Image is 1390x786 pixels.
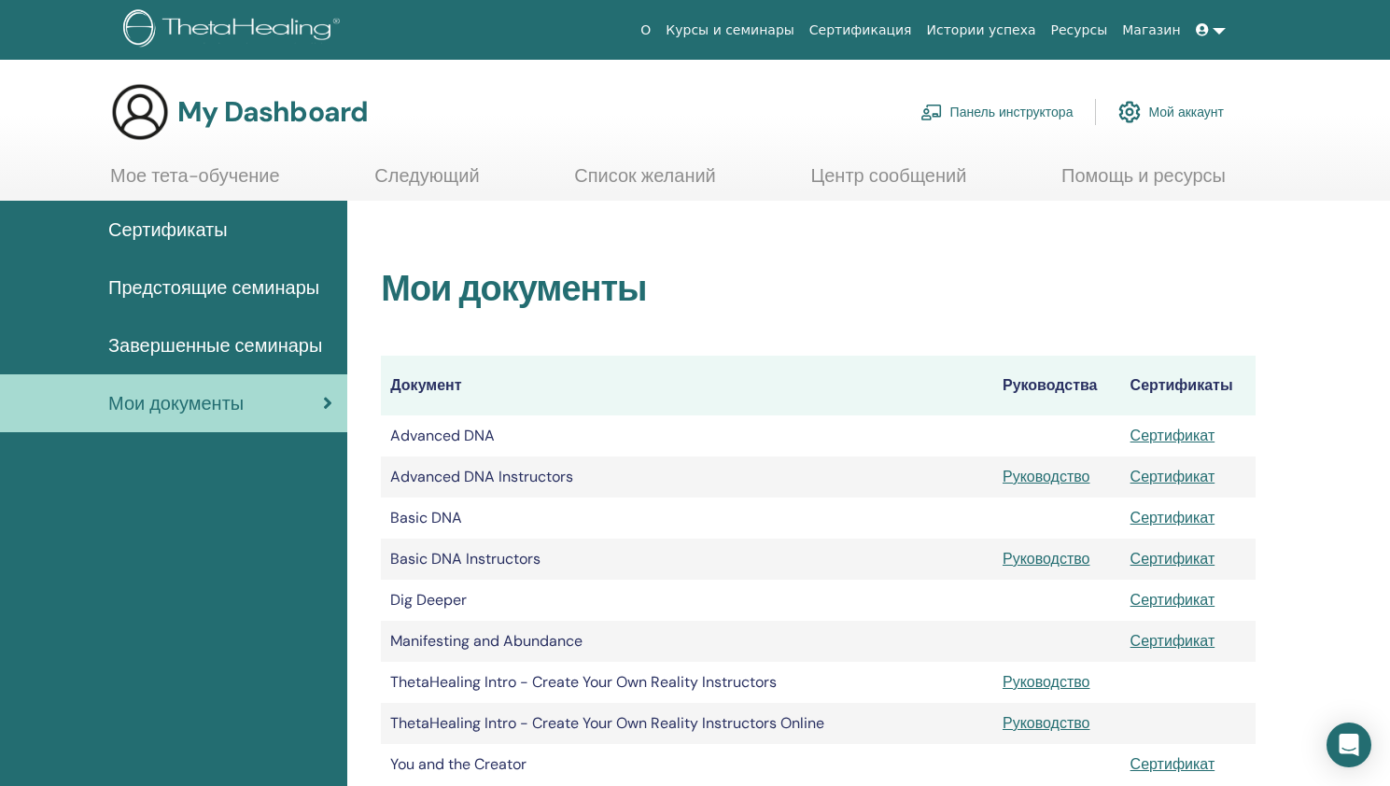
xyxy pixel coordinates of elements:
a: Сертификация [802,13,920,48]
td: You and the Creator [381,744,993,785]
td: ThetaHealing Intro - Create Your Own Reality Instructors Online [381,703,993,744]
a: Список желаний [574,164,716,201]
a: Следующий [374,164,479,201]
h3: My Dashboard [177,95,368,129]
a: Сертификат [1130,590,1215,610]
td: Basic DNA [381,498,993,539]
td: Advanced DNA Instructors [381,456,993,498]
a: Руководство [1003,549,1090,568]
td: Dig Deeper [381,580,993,621]
div: Open Intercom Messenger [1327,723,1371,767]
span: Сертификаты [108,216,228,244]
a: Сертификат [1130,754,1215,774]
a: Сертификат [1130,631,1215,651]
img: generic-user-icon.jpg [110,82,170,142]
a: Магазин [1115,13,1187,48]
td: Manifesting and Abundance [381,621,993,662]
td: Advanced DNA [381,415,993,456]
span: Мои документы [108,389,244,417]
th: Руководства [993,356,1121,415]
td: Basic DNA Instructors [381,539,993,580]
span: Завершенные семинары [108,331,322,359]
td: ThetaHealing Intro - Create Your Own Reality Instructors [381,662,993,703]
a: Мой аккаунт [1118,91,1224,133]
a: Сертификат [1130,508,1215,527]
img: cog.svg [1118,96,1141,128]
a: Ресурсы [1044,13,1116,48]
a: Курсы и семинары [658,13,802,48]
a: Центр сообщений [810,164,966,201]
img: chalkboard-teacher.svg [920,104,943,120]
a: Сертификат [1130,426,1215,445]
th: Документ [381,356,993,415]
img: logo.png [123,9,346,51]
a: Руководство [1003,713,1090,733]
a: Сертификат [1130,549,1215,568]
a: О [633,13,658,48]
a: Панель инструктора [920,91,1074,133]
th: Сертификаты [1121,356,1256,415]
h2: Мои документы [381,268,1256,311]
span: Предстоящие семинары [108,274,319,302]
a: Руководство [1003,672,1090,692]
a: Сертификат [1130,467,1215,486]
a: Помощь и ресурсы [1061,164,1226,201]
a: Руководство [1003,467,1090,486]
a: Истории успеха [920,13,1044,48]
a: Мое тета-обучение [110,164,280,201]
